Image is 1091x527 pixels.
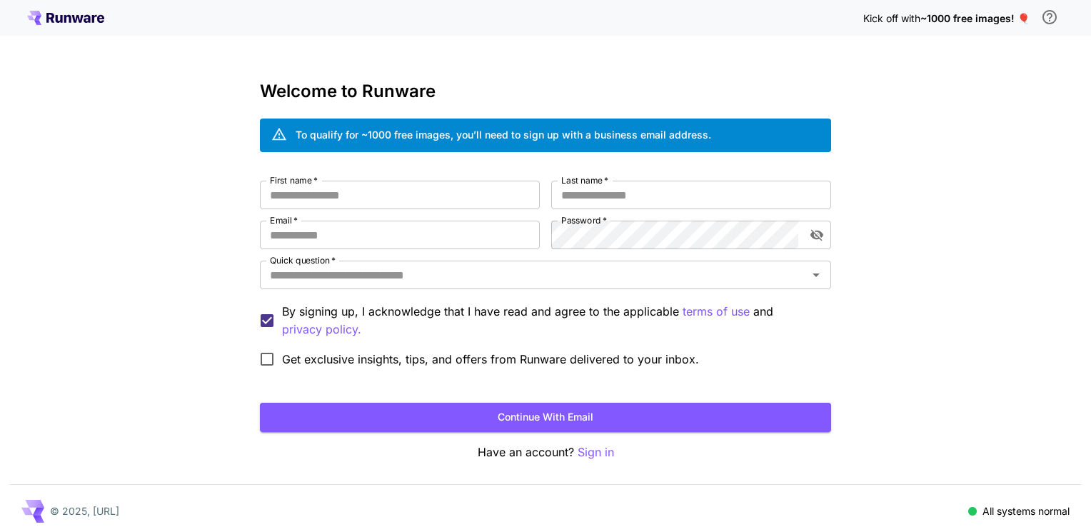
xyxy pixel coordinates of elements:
label: Email [270,214,298,226]
h3: Welcome to Runware [260,81,831,101]
span: Kick off with [863,12,920,24]
label: First name [270,174,318,186]
p: © 2025, [URL] [50,503,119,518]
p: By signing up, I acknowledge that I have read and agree to the applicable and [282,303,820,338]
p: privacy policy. [282,321,361,338]
label: Quick question [270,254,336,266]
button: Continue with email [260,403,831,432]
label: Last name [561,174,608,186]
span: Get exclusive insights, tips, and offers from Runware delivered to your inbox. [282,351,699,368]
button: Sign in [578,443,614,461]
p: Have an account? [260,443,831,461]
p: All systems normal [982,503,1070,518]
span: ~1000 free images! 🎈 [920,12,1030,24]
button: By signing up, I acknowledge that I have read and agree to the applicable and privacy policy. [683,303,750,321]
div: To qualify for ~1000 free images, you’ll need to sign up with a business email address. [296,127,711,142]
button: Open [806,265,826,285]
p: terms of use [683,303,750,321]
button: By signing up, I acknowledge that I have read and agree to the applicable terms of use and [282,321,361,338]
button: In order to qualify for free credit, you need to sign up with a business email address and click ... [1035,3,1064,31]
label: Password [561,214,607,226]
button: toggle password visibility [804,222,830,248]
